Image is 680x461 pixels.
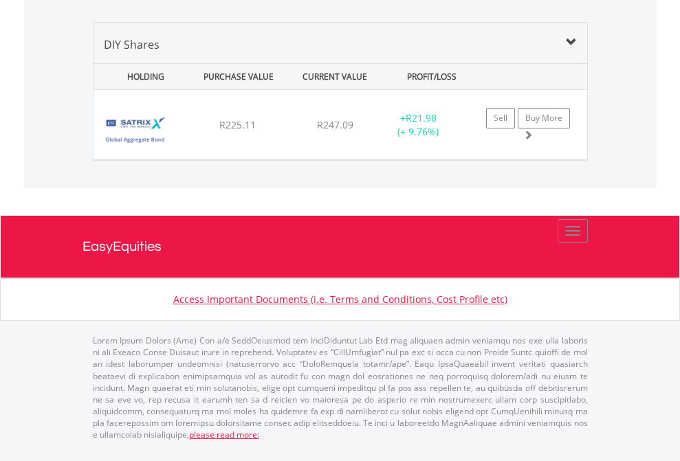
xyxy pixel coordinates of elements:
[518,108,570,128] a: Buy More
[100,107,170,156] img: TFSA.STXGBD.png
[375,111,461,139] div: + (+ 9.76%)
[104,37,160,52] span: DIY Shares
[317,118,353,131] span: R247.09
[406,111,437,124] span: R21.98
[288,64,382,89] div: CURRENT VALUE
[189,429,259,440] a: please read more:
[385,64,479,89] div: PROFIT/LOSS
[486,108,515,128] a: Sell
[95,64,188,89] div: HOLDING
[219,118,256,131] span: R225.11
[173,293,507,306] a: Access Important Documents (i.e. Terms and Conditions, Cost Profile etc)
[192,64,285,89] div: PURCHASE VALUE
[93,335,588,440] p: Lorem Ipsum Dolors (Ame) Con a/e SeddOeiusmod tem InciDiduntut Lab Etd mag aliquaen admin veniamq...
[83,216,598,278] a: EasyEquities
